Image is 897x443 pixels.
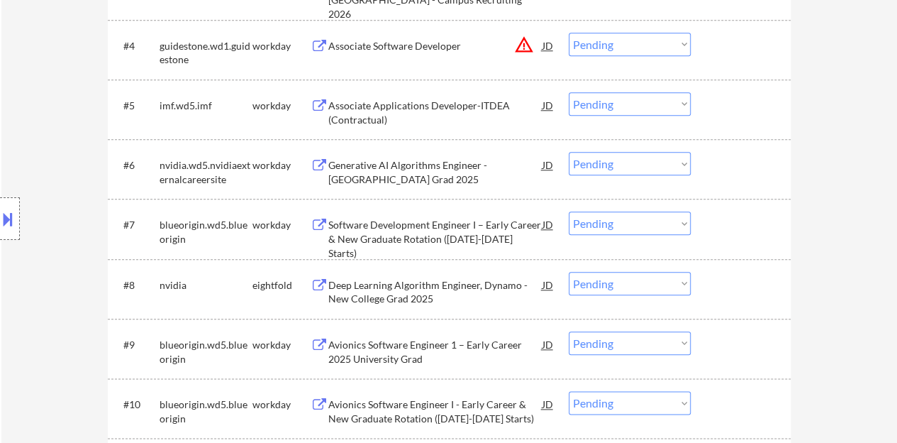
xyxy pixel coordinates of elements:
div: workday [252,39,311,53]
div: JD [541,332,555,357]
div: Software Development Engineer I – Early Career & New Graduate Rotation ([DATE]-[DATE] Starts) [328,218,542,260]
div: JD [541,33,555,58]
div: JD [541,391,555,417]
div: Generative AI Algorithms Engineer - [GEOGRAPHIC_DATA] Grad 2025 [328,158,542,186]
div: blueorigin.wd5.blueorigin [160,338,252,366]
div: Avionics Software Engineer I - Early Career & New Graduate Rotation ([DATE]-[DATE] Starts) [328,398,542,425]
div: workday [252,158,311,173]
div: Associate Applications Developer-ITDEA (Contractual) [328,99,542,126]
div: Avionics Software Engineer 1 – Early Career 2025 University Grad [328,338,542,366]
div: JD [541,92,555,118]
div: workday [252,338,311,352]
div: Deep Learning Algorithm Engineer, Dynamo - New College Grad 2025 [328,278,542,306]
div: JD [541,272,555,297]
div: workday [252,398,311,412]
div: JD [541,212,555,237]
div: Associate Software Developer [328,39,542,53]
div: guidestone.wd1.guidestone [160,39,252,67]
button: warning_amber [514,35,534,55]
div: workday [252,99,311,113]
div: workday [252,218,311,232]
div: blueorigin.wd5.blueorigin [160,398,252,425]
div: JD [541,152,555,177]
div: eightfold [252,278,311,292]
div: #10 [123,398,148,412]
div: #4 [123,39,148,53]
